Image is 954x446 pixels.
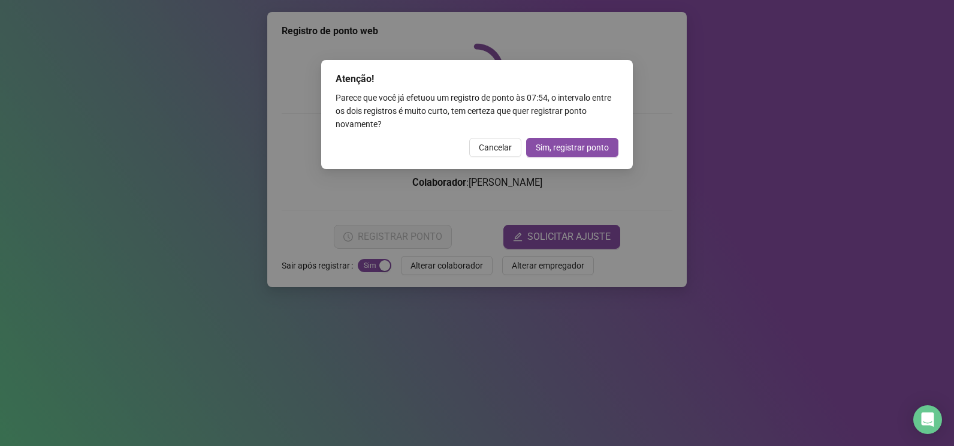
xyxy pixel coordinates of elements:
[469,138,521,157] button: Cancelar
[913,405,942,434] div: Open Intercom Messenger
[526,138,618,157] button: Sim, registrar ponto
[536,141,609,154] span: Sim, registrar ponto
[479,141,512,154] span: Cancelar
[336,72,618,86] div: Atenção!
[336,91,618,131] div: Parece que você já efetuou um registro de ponto às 07:54 , o intervalo entre os dois registros é ...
